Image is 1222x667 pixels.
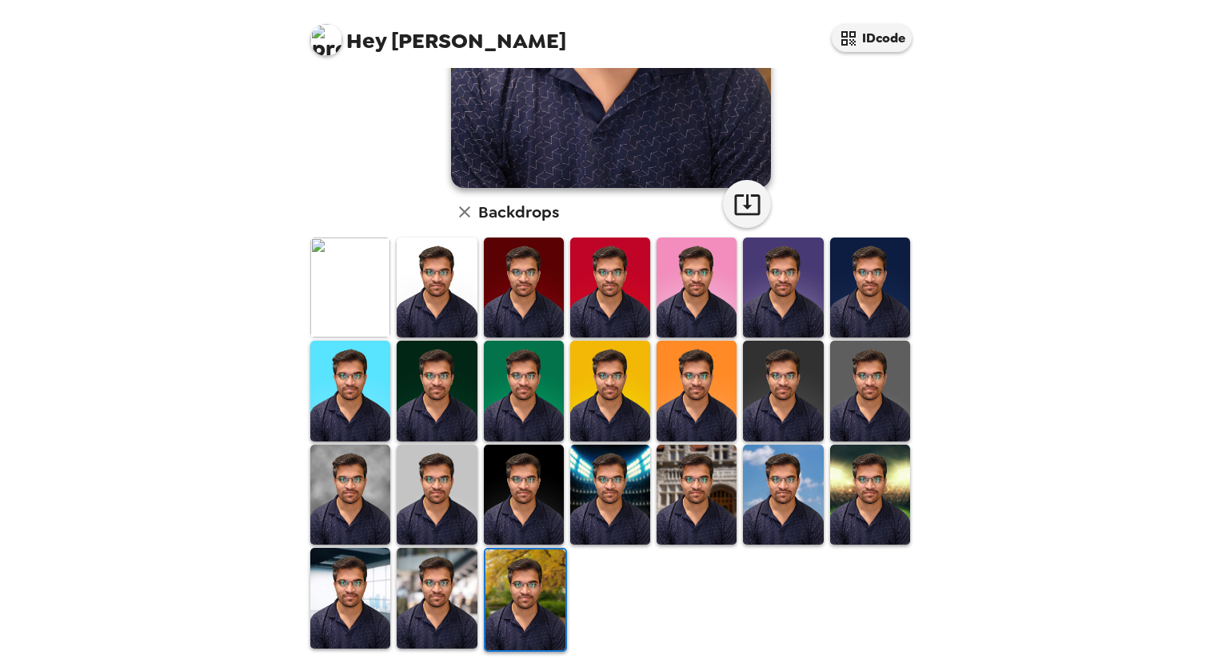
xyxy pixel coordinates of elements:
[310,238,390,337] img: Original
[346,26,386,55] span: Hey
[478,199,559,225] h6: Backdrops
[310,16,566,52] span: [PERSON_NAME]
[310,24,342,56] img: profile pic
[832,24,912,52] button: IDcode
